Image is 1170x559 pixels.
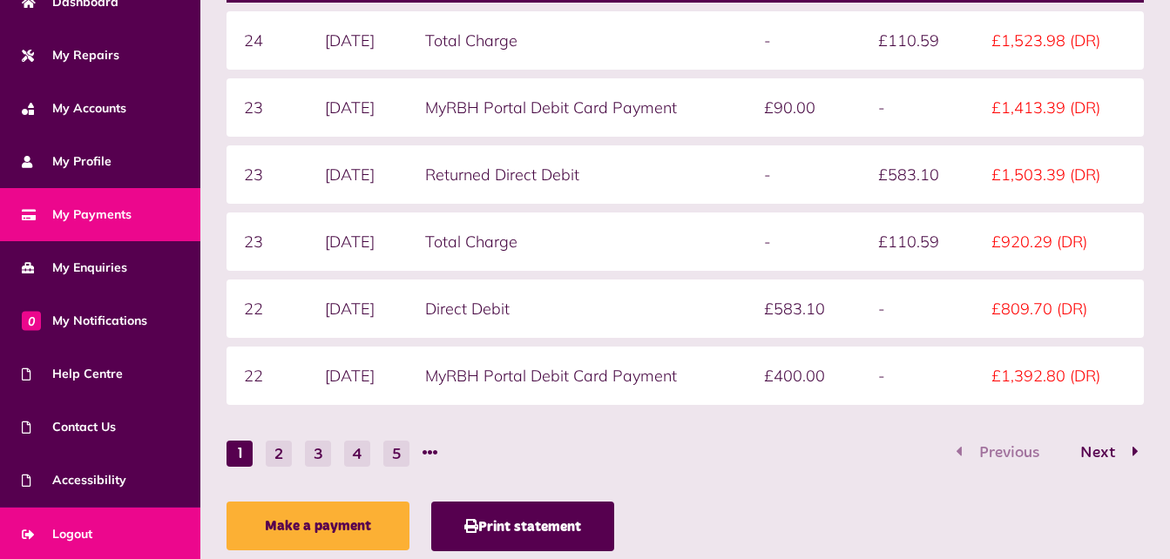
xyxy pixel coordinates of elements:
[308,347,408,405] td: [DATE]
[227,11,308,70] td: 24
[974,279,1144,338] td: £809.70 (DR)
[22,152,112,171] span: My Profile
[305,441,331,467] button: Go to page 3
[227,78,308,137] td: 23
[22,46,119,64] span: My Repairs
[22,418,116,436] span: Contact Us
[861,279,974,338] td: -
[1062,441,1144,466] button: Go to page 2
[308,279,408,338] td: [DATE]
[861,11,974,70] td: £110.59
[22,99,126,118] span: My Accounts
[747,279,860,338] td: £583.10
[431,502,614,551] button: Print statement
[861,347,974,405] td: -
[408,78,747,137] td: MyRBH Portal Debit Card Payment
[22,311,41,330] span: 0
[22,471,126,489] span: Accessibility
[861,212,974,271] td: £110.59
[227,145,308,204] td: 23
[227,347,308,405] td: 22
[408,145,747,204] td: Returned Direct Debit
[22,312,147,330] span: My Notifications
[408,11,747,70] td: Total Charge
[1067,445,1128,461] span: Next
[227,502,409,550] a: Make a payment
[974,78,1144,137] td: £1,413.39 (DR)
[266,441,292,467] button: Go to page 2
[861,145,974,204] td: £583.10
[383,441,409,467] button: Go to page 5
[408,212,747,271] td: Total Charge
[747,11,860,70] td: -
[408,279,747,338] td: Direct Debit
[227,279,308,338] td: 22
[747,212,860,271] td: -
[22,205,132,224] span: My Payments
[308,11,408,70] td: [DATE]
[747,78,860,137] td: £90.00
[22,259,127,277] span: My Enquiries
[308,78,408,137] td: [DATE]
[308,212,408,271] td: [DATE]
[344,441,370,467] button: Go to page 4
[308,145,408,204] td: [DATE]
[22,365,123,383] span: Help Centre
[747,347,860,405] td: £400.00
[22,525,92,543] span: Logout
[974,145,1144,204] td: £1,503.39 (DR)
[974,212,1144,271] td: £920.29 (DR)
[974,347,1144,405] td: £1,392.80 (DR)
[861,78,974,137] td: -
[408,347,747,405] td: MyRBH Portal Debit Card Payment
[974,11,1144,70] td: £1,523.98 (DR)
[227,212,308,271] td: 23
[747,145,860,204] td: -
